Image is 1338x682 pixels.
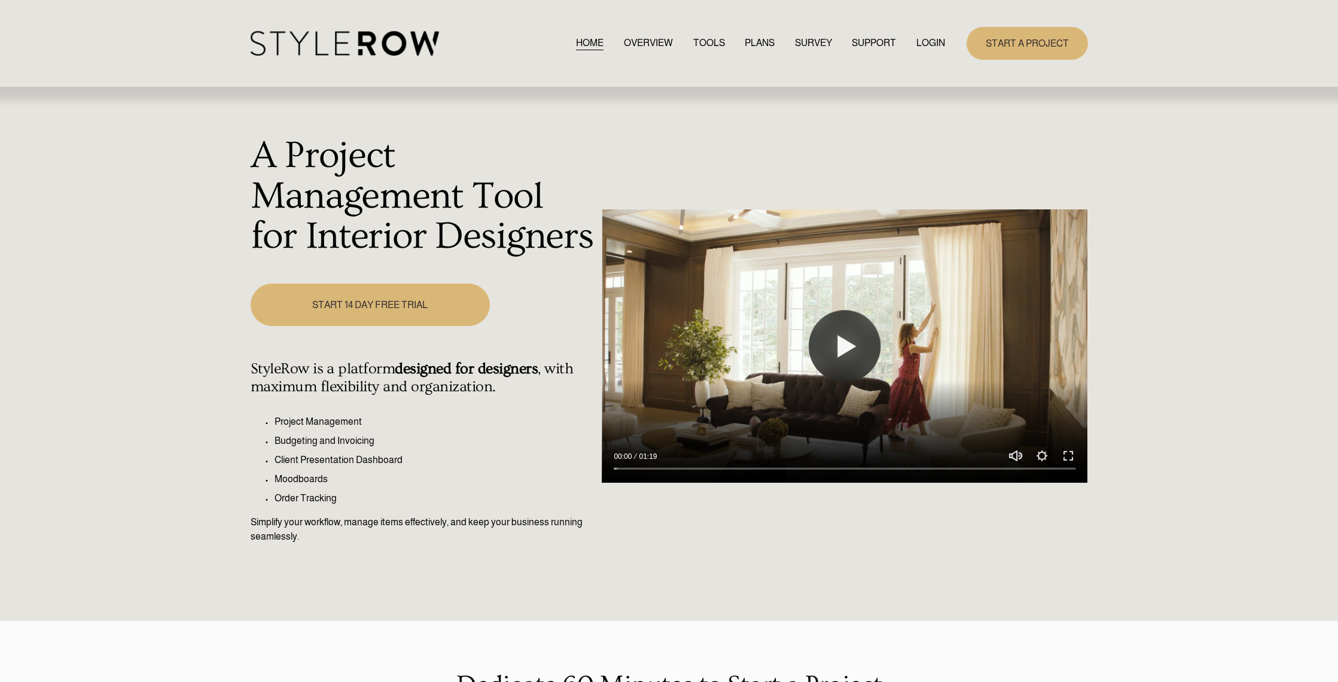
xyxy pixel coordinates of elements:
p: Client Presentation Dashboard [275,453,596,467]
a: HOME [576,35,604,51]
a: TOOLS [693,35,725,51]
p: Project Management [275,415,596,429]
div: Current time [614,450,635,462]
p: Simplify your workflow, manage items effectively, and keep your business running seamlessly. [251,515,596,544]
h4: StyleRow is a platform , with maximum flexibility and organization. [251,360,596,396]
img: StyleRow [251,31,439,56]
a: START 14 DAY FREE TRIAL [251,284,490,326]
strong: designed for designers [395,360,538,377]
a: PLANS [745,35,775,51]
p: Order Tracking [275,491,596,506]
p: Moodboards [275,472,596,486]
span: SUPPORT [852,36,896,50]
a: SURVEY [795,35,832,51]
a: START A PROJECT [967,27,1088,60]
h1: A Project Management Tool for Interior Designers [251,136,596,257]
div: Duration [635,450,660,462]
input: Seek [614,465,1075,473]
a: LOGIN [916,35,945,51]
p: Budgeting and Invoicing [275,434,596,448]
a: folder dropdown [852,35,896,51]
button: Play [809,310,880,382]
a: OVERVIEW [624,35,673,51]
